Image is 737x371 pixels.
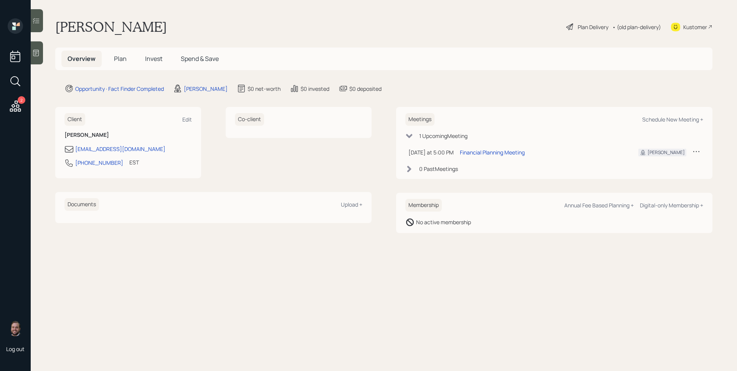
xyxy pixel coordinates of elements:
[55,18,167,35] h1: [PERSON_NAME]
[6,345,25,353] div: Log out
[114,54,127,63] span: Plan
[341,201,362,208] div: Upload +
[75,159,123,167] div: [PHONE_NUMBER]
[405,199,442,212] h6: Membership
[408,148,454,156] div: [DATE] at 5:00 PM
[612,23,661,31] div: • (old plan-delivery)
[64,132,192,138] h6: [PERSON_NAME]
[578,23,608,31] div: Plan Delivery
[18,96,25,104] div: 2
[683,23,707,31] div: Kustomer
[64,113,85,126] h6: Client
[405,113,435,126] h6: Meetings
[181,54,219,63] span: Spend & Save
[129,158,139,166] div: EST
[8,321,23,336] img: james-distasi-headshot.png
[419,165,458,173] div: 0 Past Meeting s
[235,113,264,126] h6: Co-client
[248,85,281,93] div: $0 net-worth
[301,85,329,93] div: $0 invested
[75,85,164,93] div: Opportunity · Fact Finder Completed
[460,148,525,156] div: Financial Planning Meeting
[640,202,703,209] div: Digital-only Membership +
[75,145,165,153] div: [EMAIL_ADDRESS][DOMAIN_NAME]
[564,202,634,209] div: Annual Fee Based Planning +
[416,218,471,226] div: No active membership
[349,85,382,93] div: $0 deposited
[184,85,228,93] div: [PERSON_NAME]
[182,116,192,123] div: Edit
[642,116,703,123] div: Schedule New Meeting +
[64,198,99,211] h6: Documents
[648,149,685,156] div: [PERSON_NAME]
[68,54,96,63] span: Overview
[419,132,468,140] div: 1 Upcoming Meeting
[145,54,162,63] span: Invest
